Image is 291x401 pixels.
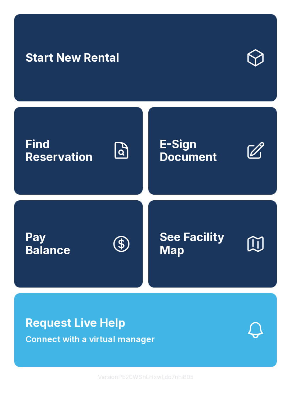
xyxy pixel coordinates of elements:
a: Find Reservation [14,107,143,194]
span: Connect with a virtual manager [26,333,155,346]
button: VersionPE2CWShLHxwLdo7nhiB05 [92,367,199,387]
span: Pay Balance [26,231,70,257]
span: Start New Rental [26,51,119,65]
span: E-Sign Document [160,138,240,164]
a: PayBalance [14,200,143,288]
span: Find Reservation [26,138,106,164]
span: See Facility Map [160,231,240,257]
button: Request Live HelpConnect with a virtual manager [14,293,277,367]
span: Request Live Help [26,314,125,332]
a: E-Sign Document [148,107,277,194]
button: See Facility Map [148,200,277,288]
a: Start New Rental [14,14,277,101]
